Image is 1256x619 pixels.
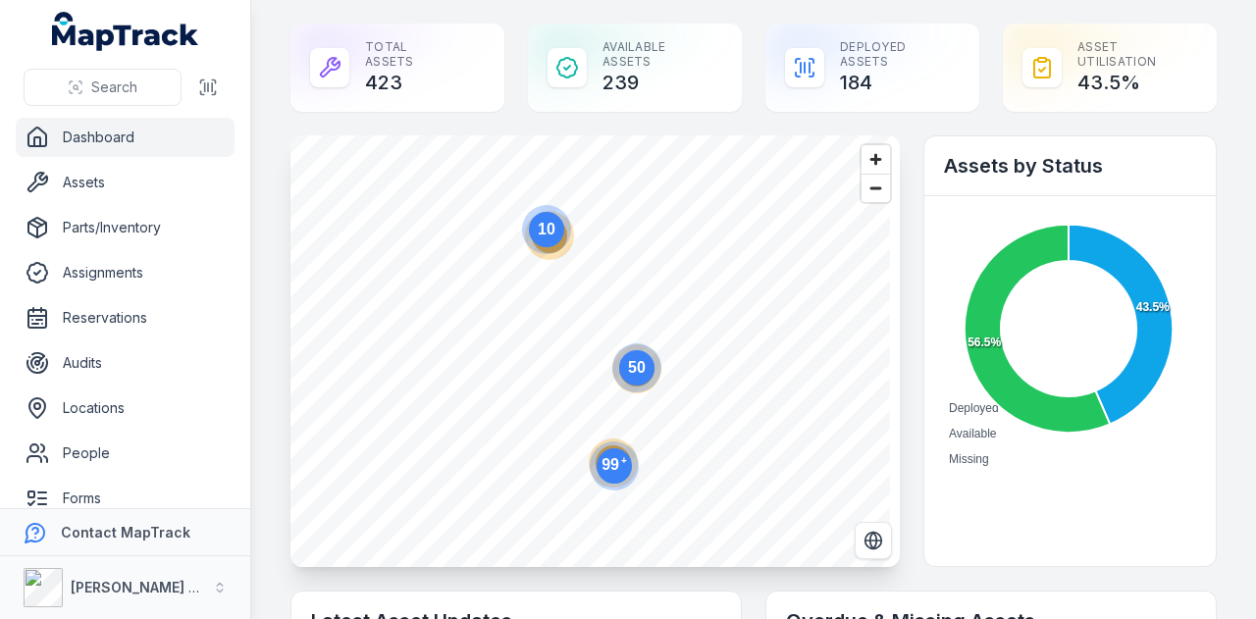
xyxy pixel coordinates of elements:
a: People [16,434,235,473]
a: Locations [16,388,235,428]
button: Switch to Satellite View [855,522,892,559]
a: Assignments [16,253,235,292]
span: Deployed [949,401,999,415]
text: 50 [628,359,646,376]
a: Dashboard [16,118,235,157]
strong: [PERSON_NAME] Group [71,579,232,595]
text: 99 [602,455,627,473]
a: Reservations [16,298,235,337]
a: Assets [16,163,235,202]
a: Audits [16,343,235,383]
a: MapTrack [52,12,199,51]
a: Parts/Inventory [16,208,235,247]
a: Forms [16,479,235,518]
span: Search [91,77,137,97]
canvas: Map [290,135,890,567]
span: Missing [949,452,989,466]
strong: Contact MapTrack [61,524,190,541]
button: Search [24,69,182,106]
button: Zoom out [862,174,890,202]
h2: Assets by Status [944,152,1196,180]
span: Available [949,427,996,440]
text: 10 [538,221,555,237]
button: Zoom in [862,145,890,174]
tspan: + [621,455,627,466]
